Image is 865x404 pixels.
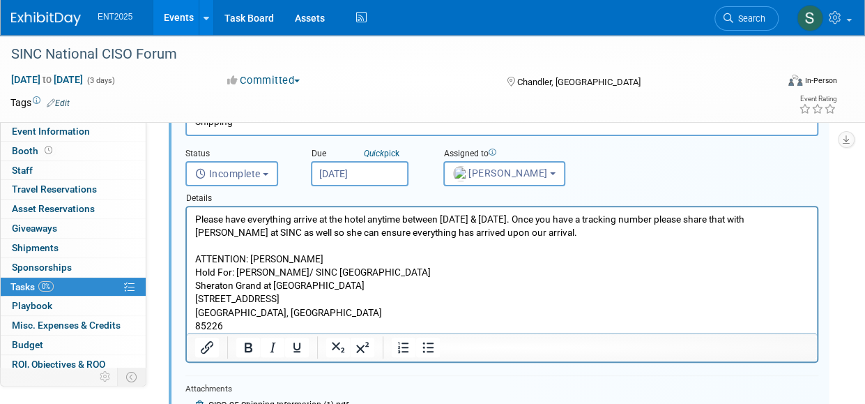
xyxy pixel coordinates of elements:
span: 0% [38,281,54,292]
span: Tasks [10,281,54,292]
td: Personalize Event Tab Strip [93,368,118,386]
a: Search [714,6,779,31]
td: Toggle Event Tabs [118,368,146,386]
img: Format-Inperson.png [788,75,802,86]
img: ExhibitDay [11,12,81,26]
button: Superscript [351,338,374,357]
div: Attachments [185,383,349,395]
span: Travel Reservations [12,184,97,195]
a: ROI, Objectives & ROO [1,355,146,374]
span: Incomplete [195,168,261,179]
span: Budget [12,339,43,350]
span: Sponsorships [12,262,72,273]
span: (3 days) [86,76,115,85]
a: Booth [1,142,146,160]
a: Playbook [1,297,146,315]
span: Booth [12,145,55,156]
span: Playbook [12,300,52,311]
span: Booth not reserved yet [42,145,55,156]
iframe: Rich Text Area [187,207,817,333]
a: Asset Reservations [1,200,146,218]
div: Due [311,148,422,161]
button: Incomplete [185,161,278,186]
input: Due Date [311,161,408,186]
button: Bold [236,338,260,357]
button: Underline [285,338,309,357]
span: to [40,74,54,85]
a: Edit [47,98,70,108]
button: [PERSON_NAME] [443,161,565,186]
div: Event Rating [799,96,836,103]
span: Event Information [12,126,90,137]
a: Shipments [1,239,146,257]
div: SINC National CISO Forum [6,42,767,67]
a: Tasks0% [1,278,146,297]
button: Insert/edit link [195,338,219,357]
span: ENT2025 [98,12,132,22]
span: Asset Reservations [12,203,95,214]
a: Misc. Expenses & Credits [1,316,146,335]
div: Status [185,148,290,161]
td: Tags [10,96,70,110]
div: Assigned to [443,148,586,161]
span: Misc. Expenses & Credits [12,320,121,331]
span: [DATE] [DATE] [10,73,84,86]
i: Quick [364,149,384,158]
div: Details [185,186,818,206]
button: Numbered list [392,338,415,357]
button: Committed [222,73,305,88]
a: Quickpick [361,148,402,159]
button: Italic [261,338,284,357]
a: Travel Reservations [1,180,146,199]
span: Giveaways [12,223,57,234]
img: Stephanie Silva [797,5,823,31]
a: Budget [1,336,146,354]
a: Giveaways [1,219,146,238]
span: Shipments [12,242,59,253]
a: Event Information [1,122,146,141]
div: In-Person [804,75,837,86]
button: Subscript [326,338,350,357]
a: Sponsorships [1,258,146,277]
span: Search [733,13,765,24]
span: Staff [12,165,33,176]
div: Event Format [717,73,837,93]
span: ROI, Objectives & ROO [12,359,105,370]
span: Chandler, [GEOGRAPHIC_DATA] [516,77,640,87]
button: Bullet list [416,338,440,357]
span: [PERSON_NAME] [453,167,548,179]
a: Staff [1,161,146,180]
